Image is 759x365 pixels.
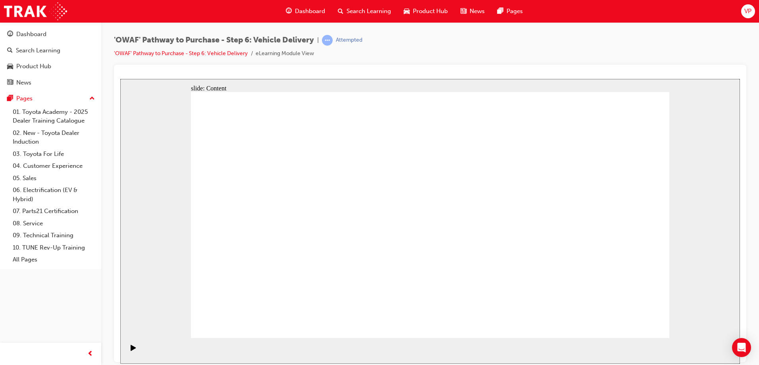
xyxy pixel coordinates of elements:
span: prev-icon [87,349,93,359]
a: car-iconProduct Hub [397,3,454,19]
a: search-iconSearch Learning [331,3,397,19]
a: news-iconNews [454,3,491,19]
button: VP [741,4,755,18]
a: 04. Customer Experience [10,160,98,172]
span: Pages [507,7,523,16]
a: Dashboard [3,27,98,42]
a: 08. Service [10,217,98,230]
span: pages-icon [497,6,503,16]
button: DashboardSearch LearningProduct HubNews [3,25,98,91]
a: 05. Sales [10,172,98,184]
a: 07. Parts21 Certification [10,205,98,217]
span: learningRecordVerb_ATTEMPT-icon [322,35,333,46]
a: 09. Technical Training [10,229,98,242]
span: pages-icon [7,95,13,102]
span: news-icon [7,79,13,86]
a: 'OWAF' Pathway to Purchase - Step 6: Vehicle Delivery [114,50,248,57]
button: Pages [3,91,98,106]
div: Dashboard [16,30,46,39]
div: playback controls [4,259,17,285]
span: search-icon [7,47,13,54]
a: guage-iconDashboard [279,3,331,19]
a: 01. Toyota Academy - 2025 Dealer Training Catalogue [10,106,98,127]
span: News [470,7,485,16]
span: 'OWAF' Pathway to Purchase - Step 6: Vehicle Delivery [114,36,314,45]
span: Dashboard [295,7,325,16]
div: Open Intercom Messenger [732,338,751,357]
div: News [16,78,31,87]
span: up-icon [89,94,95,104]
span: | [317,36,319,45]
div: Product Hub [16,62,51,71]
a: 03. Toyota For Life [10,148,98,160]
a: pages-iconPages [491,3,529,19]
a: Product Hub [3,59,98,74]
a: 10. TUNE Rev-Up Training [10,242,98,254]
a: 02. New - Toyota Dealer Induction [10,127,98,148]
a: News [3,75,98,90]
img: Trak [4,2,67,20]
a: All Pages [10,254,98,266]
div: Search Learning [16,46,60,55]
span: guage-icon [7,31,13,38]
span: car-icon [7,63,13,70]
a: Search Learning [3,43,98,58]
a: 06. Electrification (EV & Hybrid) [10,184,98,205]
div: Pages [16,94,33,103]
button: Play (Ctrl+Alt+P) [4,265,17,279]
span: Search Learning [347,7,391,16]
span: VP [744,7,751,16]
span: search-icon [338,6,343,16]
span: guage-icon [286,6,292,16]
li: eLearning Module View [256,49,314,58]
div: Attempted [336,36,362,44]
span: Product Hub [413,7,448,16]
span: news-icon [460,6,466,16]
span: car-icon [404,6,410,16]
